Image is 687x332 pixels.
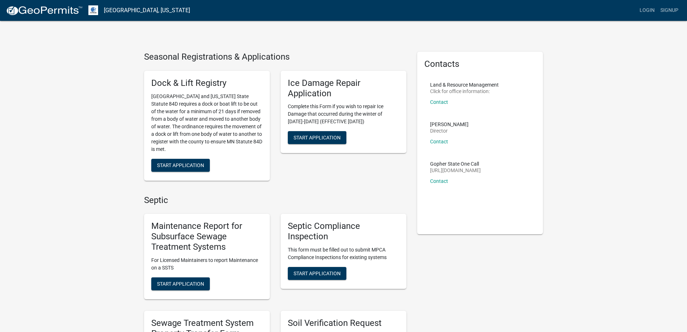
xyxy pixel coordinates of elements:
a: Contact [430,178,448,184]
h5: Dock & Lift Registry [151,78,263,88]
h5: Soil Verification Request [288,318,399,328]
img: Otter Tail County, Minnesota [88,5,98,15]
button: Start Application [288,131,346,144]
button: Start Application [151,159,210,172]
p: [PERSON_NAME] [430,122,469,127]
span: Start Application [294,135,341,140]
p: Director [430,128,469,133]
button: Start Application [151,277,210,290]
h5: Maintenance Report for Subsurface Sewage Treatment Systems [151,221,263,252]
p: Complete this Form if you wish to repair Ice Damage that occurred during the winter of [DATE]-[DA... [288,103,399,125]
h5: Contacts [424,59,536,69]
h5: Septic Compliance Inspection [288,221,399,242]
a: Contact [430,139,448,144]
a: Signup [658,4,681,17]
h4: Seasonal Registrations & Applications [144,52,406,62]
p: [URL][DOMAIN_NAME] [430,168,481,173]
a: [GEOGRAPHIC_DATA], [US_STATE] [104,4,190,17]
h5: Ice Damage Repair Application [288,78,399,99]
span: Start Application [157,162,204,168]
p: For Licensed Maintainers to report Maintenance on a SSTS [151,257,263,272]
a: Contact [430,99,448,105]
p: This form must be filled out to submit MPCA Compliance Inspections for existing systems [288,246,399,261]
span: Start Application [157,281,204,286]
span: Start Application [294,270,341,276]
p: Click for office information: [430,89,499,94]
p: Gopher State One Call [430,161,481,166]
h4: Septic [144,195,406,206]
a: Login [637,4,658,17]
button: Start Application [288,267,346,280]
p: [GEOGRAPHIC_DATA] and [US_STATE] State Statute 84D requires a dock or boat lift to be out of the ... [151,93,263,153]
p: Land & Resource Management [430,82,499,87]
